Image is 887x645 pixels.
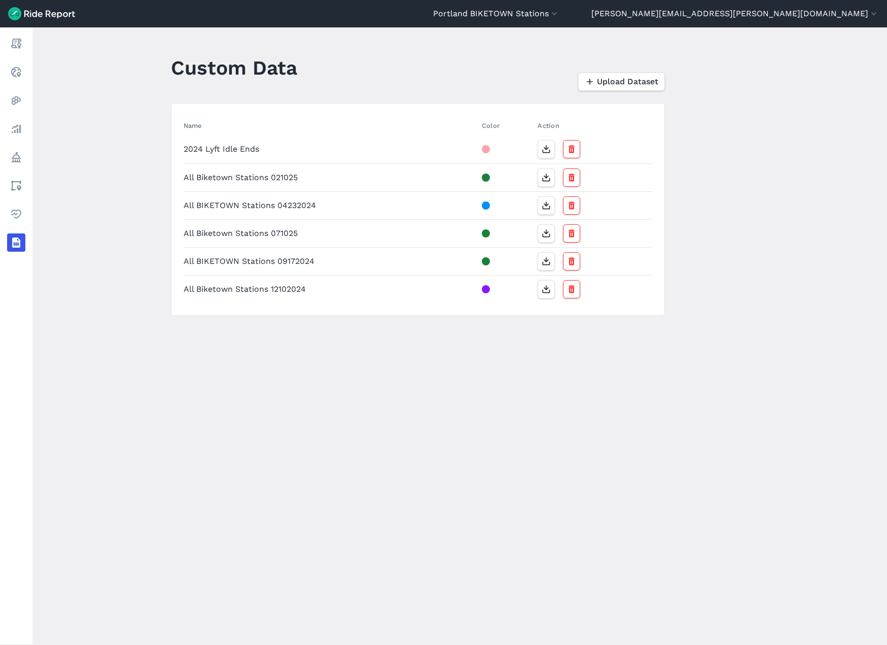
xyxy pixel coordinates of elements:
[433,8,559,20] button: Portland BIKETOWN Stations
[7,91,25,110] a: Heatmaps
[184,247,478,275] td: All BIKETOWN Stations 09172024
[184,275,478,303] td: All Biketown Stations 12102024
[7,205,25,223] a: Health
[184,191,478,219] td: All BIKETOWN Stations 04232024
[184,135,478,163] td: 2024 Lyft Idle Ends
[7,177,25,195] a: Areas
[171,54,297,82] h1: Custom Data
[184,163,478,191] td: All Biketown Stations 021025
[7,35,25,53] a: Report
[7,233,25,252] a: Datasets
[578,73,665,91] button: Upload Dataset
[597,76,658,88] span: Upload Dataset
[534,116,652,135] th: Action
[7,63,25,81] a: Realtime
[184,219,478,247] td: All Biketown Stations 071025
[7,120,25,138] a: Analyze
[478,116,534,135] th: Color
[184,116,478,135] th: Name
[591,8,879,20] button: [PERSON_NAME][EMAIL_ADDRESS][PERSON_NAME][DOMAIN_NAME]
[7,148,25,166] a: Policy
[8,7,75,20] img: Ride Report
